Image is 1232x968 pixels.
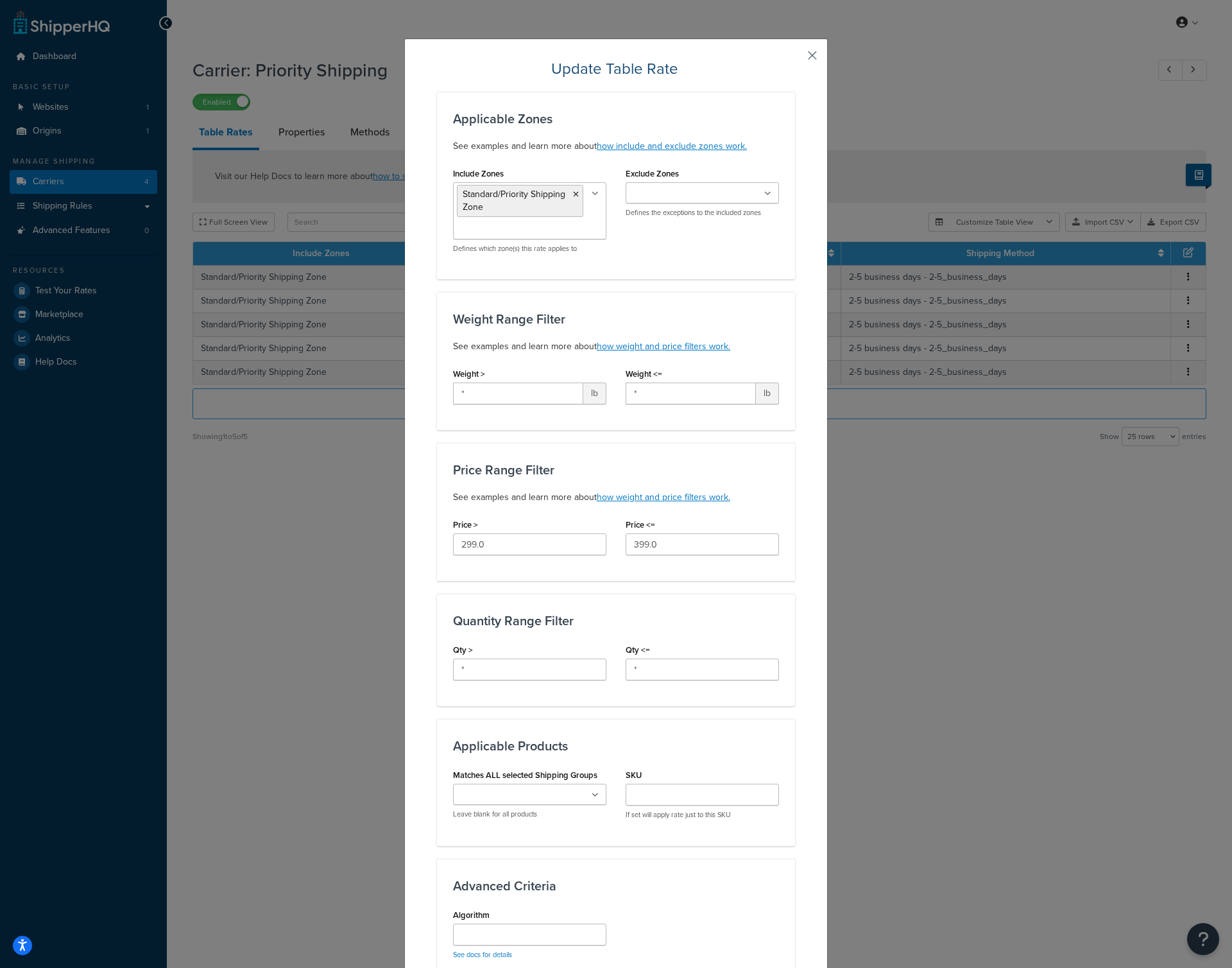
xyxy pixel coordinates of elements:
h3: Advanced Criteria [453,879,779,893]
label: Algorithm [453,910,490,920]
h3: Weight Range Filter [453,312,779,326]
h2: Update Table Rate [437,58,795,79]
label: SKU [626,770,642,780]
h3: Applicable Zones [453,112,779,126]
h3: Quantity Range Filter [453,614,779,628]
label: Qty > [453,645,473,655]
p: See examples and learn more about [453,339,779,354]
a: how include and exclude zones work. [597,139,747,153]
p: Defines which zone(s) this rate applies to [453,244,606,254]
h3: Price Range Filter [453,463,779,477]
p: See examples and learn more about [453,139,779,154]
label: Include Zones [453,169,504,178]
p: Defines the exceptions to the included zones [626,208,779,218]
span: lb [756,383,779,404]
label: Qty <= [626,645,650,655]
p: Leave blank for all products [453,809,606,819]
label: Weight <= [626,369,662,379]
label: Matches ALL selected Shipping Groups [453,770,597,780]
h3: Applicable Products [453,739,779,753]
a: See docs for details [453,949,512,960]
span: lb [583,383,606,404]
span: Standard/Priority Shipping Zone [463,187,565,214]
a: how weight and price filters work. [597,340,730,353]
a: how weight and price filters work. [597,490,730,504]
p: If set will apply rate just to this SKU [626,810,779,820]
label: Price > [453,520,478,530]
label: Price <= [626,520,655,530]
p: See examples and learn more about [453,490,779,505]
label: Exclude Zones [626,169,679,178]
label: Weight > [453,369,485,379]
